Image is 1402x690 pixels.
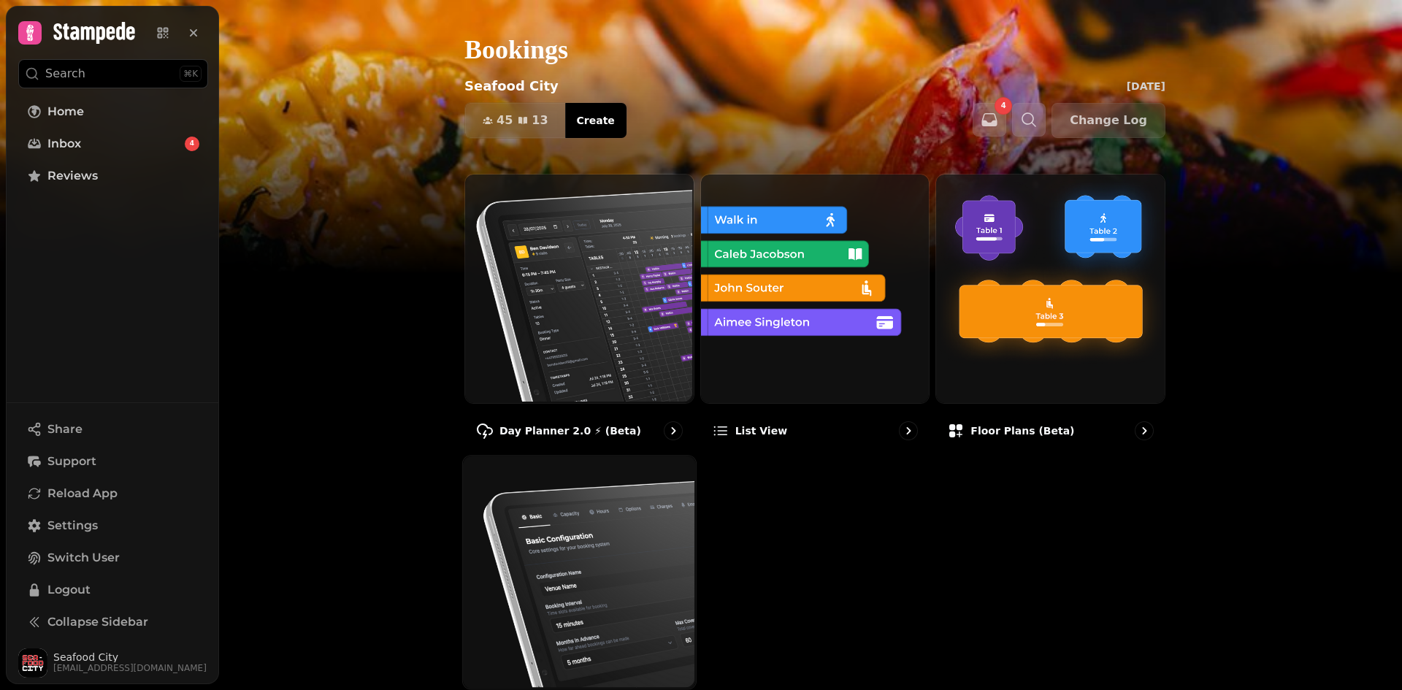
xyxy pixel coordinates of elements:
div: ⌘K [180,66,202,82]
button: Share [18,415,208,444]
button: 4513 [465,103,566,138]
span: Switch User [47,549,120,567]
span: [EMAIL_ADDRESS][DOMAIN_NAME] [53,662,207,674]
button: Change Log [1051,103,1165,138]
span: 13 [532,115,548,126]
span: Reload App [47,485,118,502]
a: Inbox4 [18,129,208,158]
span: Reviews [47,167,98,185]
p: [DATE] [1127,79,1165,93]
button: Create [565,103,627,138]
span: Create [577,115,615,126]
img: Day Planner 2.0 ⚡ (Beta) [464,173,692,402]
span: Settings [47,517,98,534]
button: Logout [18,575,208,605]
img: List view [700,173,928,402]
button: Search⌘K [18,59,208,88]
img: Configuration [461,454,694,687]
a: Floor Plans (beta)Floor Plans (beta) [935,174,1165,452]
span: Inbox [47,135,81,153]
p: Seafood City [464,76,559,96]
svg: go to [901,423,916,438]
p: Floor Plans (beta) [970,423,1074,438]
span: 4 [1001,102,1006,110]
span: 4 [190,139,194,149]
span: 45 [497,115,513,126]
a: Reviews [18,161,208,191]
img: Floor Plans (beta) [935,173,1163,402]
span: Home [47,103,84,120]
span: Logout [47,581,91,599]
a: Home [18,97,208,126]
button: User avatarSeafood City[EMAIL_ADDRESS][DOMAIN_NAME] [18,648,208,678]
span: Support [47,453,96,470]
a: Settings [18,511,208,540]
button: Reload App [18,479,208,508]
button: Collapse Sidebar [18,607,208,637]
svg: go to [1137,423,1152,438]
a: Day Planner 2.0 ⚡ (Beta)Day Planner 2.0 ⚡ (Beta) [464,174,694,452]
button: Support [18,447,208,476]
span: Seafood City [53,652,207,662]
span: Change Log [1070,115,1147,126]
p: List view [735,423,787,438]
svg: go to [666,423,681,438]
button: Switch User [18,543,208,572]
img: User avatar [18,648,47,678]
p: Day Planner 2.0 ⚡ (Beta) [499,423,641,438]
span: Collapse Sidebar [47,613,148,631]
p: Search [45,65,85,83]
a: List viewList view [700,174,930,452]
span: Share [47,421,83,438]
